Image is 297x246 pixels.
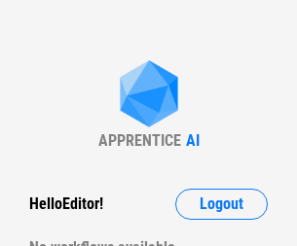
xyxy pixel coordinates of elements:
span: Logout [200,196,243,212]
div: APPRENTICE [98,131,181,150]
button: Logout [175,189,268,220]
div: AI [186,131,200,150]
img: Apprentice AI [110,60,188,131]
div: Hello Editor ! [29,189,103,220]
